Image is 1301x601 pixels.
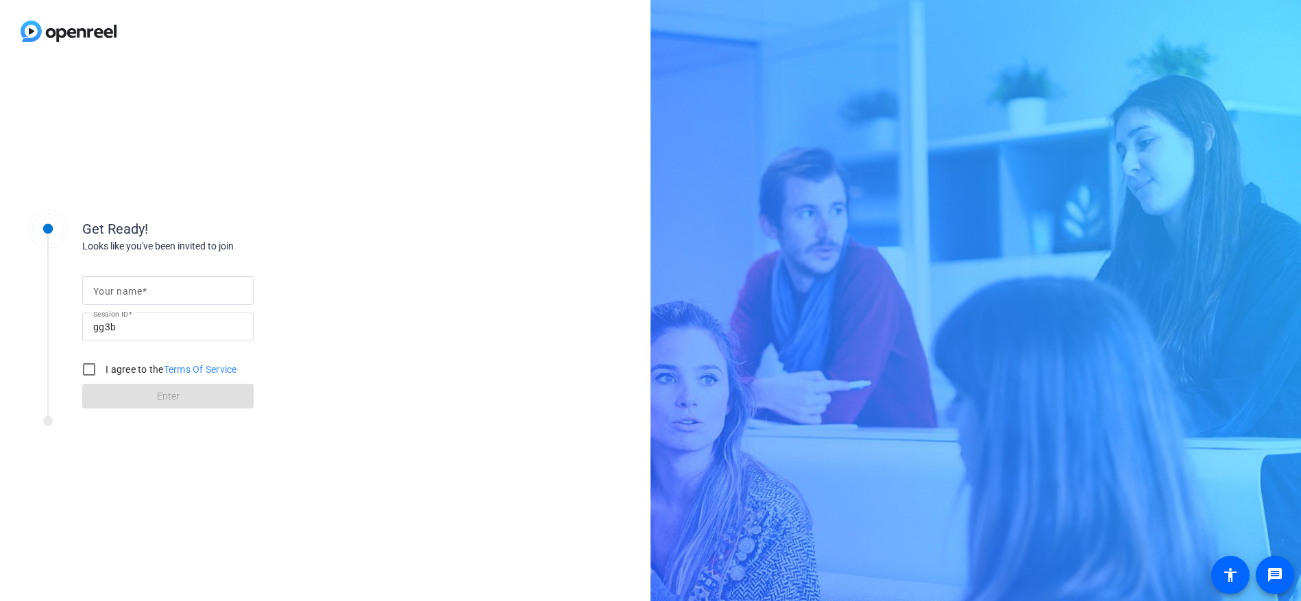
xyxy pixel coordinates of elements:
div: Get Ready! [82,219,356,239]
mat-icon: message [1267,567,1283,583]
mat-label: Session ID [93,310,128,318]
a: Terms Of Service [164,364,237,375]
mat-icon: accessibility [1222,567,1239,583]
div: Looks like you've been invited to join [82,239,356,254]
mat-label: Your name [93,286,142,297]
label: I agree to the [103,363,237,376]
